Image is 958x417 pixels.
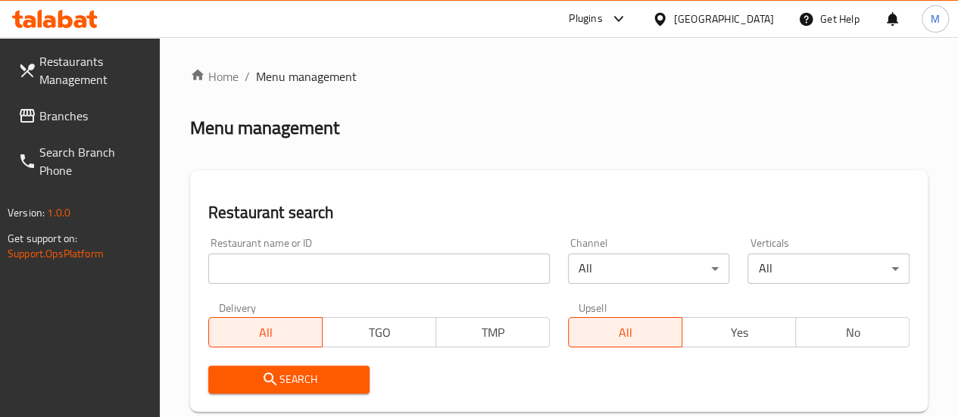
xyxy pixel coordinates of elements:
a: Support.OpsPlatform [8,244,104,263]
span: Get support on: [8,229,77,248]
button: Yes [682,317,796,347]
div: All [747,254,910,284]
span: No [802,322,903,344]
button: Search [208,366,370,394]
span: TMP [442,322,544,344]
input: Search for restaurant name or ID.. [208,254,550,284]
button: No [795,317,910,347]
label: Delivery [219,302,257,313]
span: All [215,322,317,344]
button: TGO [322,317,436,347]
span: Branches [39,107,148,125]
nav: breadcrumb [190,67,928,86]
span: M [931,11,940,27]
span: 1.0.0 [47,203,70,223]
span: Yes [688,322,790,344]
button: All [568,317,682,347]
a: Search Branch Phone [6,134,160,188]
button: TMP [435,317,550,347]
a: Restaurants Management [6,43,160,98]
button: All [208,317,323,347]
span: Search [220,370,358,389]
span: All [575,322,676,344]
span: Version: [8,203,45,223]
a: Home [190,67,239,86]
span: Search Branch Phone [39,143,148,179]
span: Restaurants Management [39,52,148,89]
div: Plugins [569,10,602,28]
div: [GEOGRAPHIC_DATA] [674,11,774,27]
a: Branches [6,98,160,134]
span: TGO [329,322,430,344]
li: / [245,67,250,86]
label: Upsell [579,302,607,313]
h2: Restaurant search [208,201,910,224]
div: All [568,254,730,284]
h2: Menu management [190,116,339,140]
span: Menu management [256,67,357,86]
